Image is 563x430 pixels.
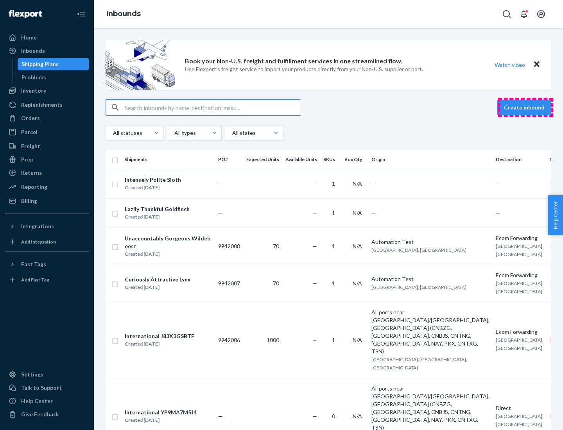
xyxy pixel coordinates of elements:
[5,99,89,111] a: Replenishments
[125,205,190,213] div: Lazily Thankful Goldfinch
[353,180,362,187] span: N/A
[5,368,89,381] a: Settings
[332,243,335,249] span: 1
[125,332,194,340] div: International J83X3GSBTF
[5,140,89,152] a: Freight
[106,9,141,18] a: Inbounds
[215,265,243,302] td: 9942007
[125,283,191,291] div: Created [DATE]
[353,337,362,343] span: N/A
[496,337,543,351] span: [GEOGRAPHIC_DATA], [GEOGRAPHIC_DATA]
[5,167,89,179] a: Returns
[121,150,215,169] th: Shipments
[125,184,181,192] div: Created [DATE]
[499,6,515,22] button: Open Search Box
[21,238,56,245] div: Add Integration
[371,180,376,187] span: —
[496,234,543,242] div: Ecom Forwarding
[5,382,89,394] a: Talk to Support
[368,150,493,169] th: Origin
[341,150,368,169] th: Box Qty
[353,243,362,249] span: N/A
[21,47,45,55] div: Inbounds
[548,195,563,235] span: Help Center
[532,59,542,70] button: Close
[5,84,89,97] a: Inventory
[371,210,376,216] span: —
[312,243,317,249] span: —
[22,60,59,68] div: Shipping Plans
[21,410,59,418] div: Give Feedback
[332,413,335,419] span: 0
[5,195,89,207] a: Billing
[185,65,423,73] p: Use Flexport’s freight service to import your products directly from your Non-U.S. supplier or port.
[112,129,113,137] input: All statuses
[332,337,335,343] span: 1
[371,284,466,290] span: [GEOGRAPHIC_DATA], [GEOGRAPHIC_DATA]
[5,181,89,193] a: Reporting
[5,153,89,166] a: Prep
[496,271,543,279] div: Ecom Forwarding
[5,45,89,57] a: Inbounds
[125,416,197,424] div: Created [DATE]
[5,408,89,421] button: Give Feedback
[21,260,46,268] div: Fast Tags
[516,6,532,22] button: Open notifications
[497,100,551,115] button: Create inbound
[353,413,362,419] span: N/A
[273,280,279,287] span: 70
[273,243,279,249] span: 70
[21,34,37,41] div: Home
[312,280,317,287] span: —
[320,150,341,169] th: SKUs
[21,128,38,136] div: Parcel
[218,413,223,419] span: —
[21,156,33,163] div: Prep
[231,129,232,137] input: All states
[9,10,42,18] img: Flexport logo
[125,276,191,283] div: Curiously Attractive Lynx
[125,340,194,348] div: Created [DATE]
[371,247,466,253] span: [GEOGRAPHIC_DATA], [GEOGRAPHIC_DATA]
[533,6,549,22] button: Open account menu
[21,197,37,205] div: Billing
[21,397,53,405] div: Help Center
[496,404,543,412] div: Direct
[5,112,89,124] a: Orders
[371,238,489,246] div: Automation Test
[21,114,40,122] div: Orders
[218,180,223,187] span: —
[21,371,43,378] div: Settings
[282,150,320,169] th: Available Units
[496,180,500,187] span: —
[332,210,335,216] span: 1
[353,280,362,287] span: N/A
[18,71,90,84] a: Problems
[21,169,42,177] div: Returns
[332,280,335,287] span: 1
[215,302,243,378] td: 9942006
[5,274,89,286] a: Add Fast Tag
[5,126,89,138] a: Parcel
[496,243,543,257] span: [GEOGRAPHIC_DATA], [GEOGRAPHIC_DATA]
[371,275,489,283] div: Automation Test
[496,328,543,336] div: Ecom Forwarding
[125,235,212,250] div: Unaccountably Gorgeous Wildebeest
[21,276,49,283] div: Add Fast Tag
[267,337,279,343] span: 1000
[125,176,181,184] div: Intensely Polite Sloth
[312,337,317,343] span: —
[125,408,197,416] div: International YP9MA7M5J4
[21,142,40,150] div: Freight
[21,101,63,109] div: Replenishments
[18,58,90,70] a: Shipping Plans
[22,73,46,81] div: Problems
[21,87,46,95] div: Inventory
[215,228,243,265] td: 9942008
[21,183,47,191] div: Reporting
[21,222,54,230] div: Integrations
[185,57,402,66] p: Book your Non-U.S. freight and fulfillment services in one streamlined flow.
[312,180,317,187] span: —
[371,308,489,355] div: All ports near [GEOGRAPHIC_DATA]/[GEOGRAPHIC_DATA], [GEOGRAPHIC_DATA] (CNBZG, [GEOGRAPHIC_DATA], ...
